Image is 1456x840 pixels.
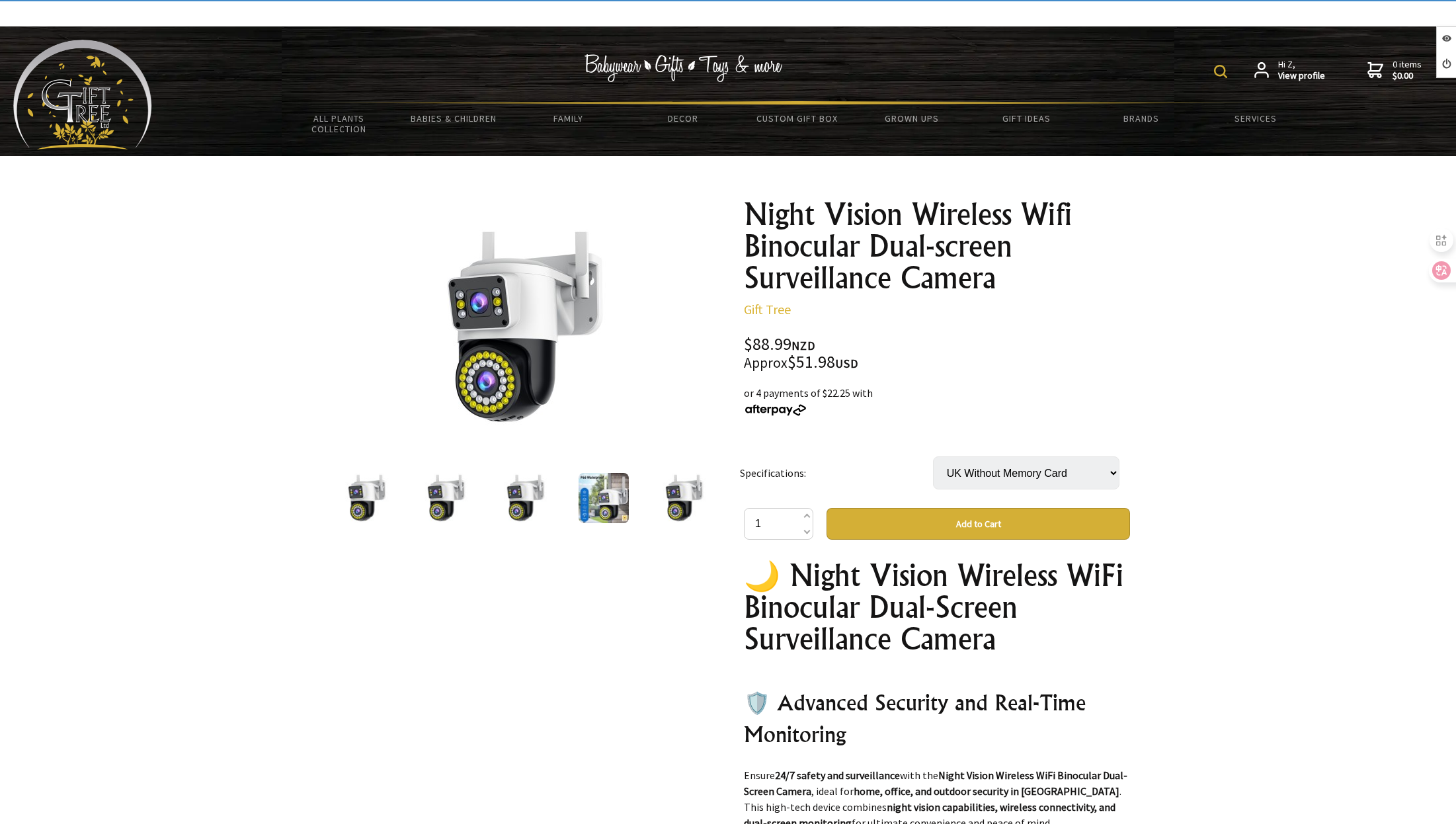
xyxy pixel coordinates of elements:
div: or 4 payments of $22.25 with [744,385,1130,417]
strong: 24/7 safety and surveillance [775,769,900,782]
a: Brands [1084,105,1198,132]
a: Gift Ideas [969,105,1084,132]
a: Services [1199,105,1313,132]
img: Night Vision Wireless Wifi Binocular Dual-screen Surveillance Camera [579,473,629,523]
img: Night Vision Wireless Wifi Binocular Dual-screen Surveillance Camera [341,473,391,523]
img: Night Vision Wireless Wifi Binocular Dual-screen Surveillance Camera [499,473,549,523]
span: NZD [791,338,815,353]
a: Family [511,105,626,132]
div: $88.99 $51.98 [744,336,1130,372]
a: Babies & Children [396,105,510,132]
span: Hi Z, [1278,59,1325,82]
p: Ensure with the , ideal for . This high-tech device combines for ultimate convenience and peace o... [744,767,1130,831]
strong: home, office, and outdoor security in [GEOGRAPHIC_DATA] [854,784,1119,798]
img: Night Vision Wireless Wifi Binocular Dual-screen Surveillance Camera [658,473,708,523]
span: 0 items [1393,58,1422,82]
img: Babyware - Gifts - Toys and more... [13,40,152,149]
img: Night Vision Wireless Wifi Binocular Dual-screen Surveillance Camera [416,224,622,431]
a: Gift Tree [744,301,791,317]
a: Decor [626,105,740,132]
span: USD [835,356,858,371]
img: Babywear - Gifts - Toys & more [584,54,782,82]
a: 0 items$0.00 [1367,59,1422,82]
strong: View profile [1278,70,1325,82]
strong: Night Vision Wireless WiFi Binocular Dual-Screen Camera [744,769,1127,798]
strong: night vision capabilities, wireless connectivity, and dual-screen monitoring [744,800,1115,829]
button: Add to Cart [827,508,1130,540]
a: Grown Ups [855,105,969,132]
strong: $0.00 [1393,70,1422,82]
img: product search [1214,65,1227,78]
h1: Night Vision Wireless Wifi Binocular Dual-screen Surveillance Camera [744,198,1130,294]
a: All Plants Collection [282,105,396,143]
img: Afterpay [744,404,807,416]
td: Specifications: [740,438,933,508]
h2: 🛡️ Advanced Security and Real-Time Monitoring [744,687,1130,750]
img: Night Vision Wireless Wifi Binocular Dual-screen Surveillance Camera [420,473,470,523]
a: Hi Z,View profile [1254,59,1325,82]
h1: 🌙 Night Vision Wireless WiFi Binocular Dual-Screen Surveillance Camera [744,560,1130,655]
small: Approx [744,354,788,372]
a: Custom Gift Box [740,105,854,132]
